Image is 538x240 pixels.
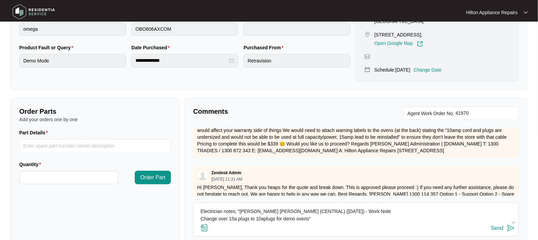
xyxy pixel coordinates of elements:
span: Order Part [140,174,165,182]
span: Agent Work Order No. [408,109,454,117]
p: Schedule: [DATE] [375,66,410,73]
input: Product Model [131,22,238,36]
p: Hilton Appliance Repairs [466,9,518,16]
button: Order Part [135,171,171,184]
p: Hi [PERSON_NAME], Thank you heaps for the quote and break down. This is approved please proceed :... [197,184,515,204]
p: Change Date [414,66,442,73]
p: Hey [PERSON_NAME], Yes this is something we can do but please be aware of the following: We would... [197,113,515,154]
img: residentia service logo [10,2,57,22]
img: dropdown arrow [524,11,528,14]
img: map-pin [364,66,370,73]
p: [DATE] 11:31 AM [211,177,242,181]
img: file-attachment-doc.svg [200,224,208,232]
label: Part Details [19,129,51,136]
input: Part Details [19,139,171,153]
label: Date Purchased [131,44,172,51]
input: Quantity [20,171,118,184]
img: map-pin [364,54,370,60]
button: Send [491,224,515,233]
img: map-pin [364,31,370,37]
a: Open Google Map [375,41,423,47]
label: Purchased From [244,44,286,51]
input: Serial Number [244,22,350,36]
label: Product Fault or Query [19,44,76,51]
input: Date Purchased [135,57,228,64]
input: Purchased From [244,54,350,68]
p: Add your orders one by one [19,116,171,123]
input: Product Fault or Query [19,54,126,68]
p: Order Parts [19,107,171,116]
input: Add Agent Work Order No. [456,109,515,117]
p: Zendesk Admin [211,170,241,176]
textarea: Electrician notes; "[PERSON_NAME] [PERSON_NAME] (CENTRAL) ([DATE]) - Work Note Change over 15a pl... [197,206,515,224]
p: [STREET_ADDRESS], [375,31,423,38]
label: Quantity [19,161,44,168]
input: Brand [19,22,126,36]
div: Send [491,225,504,231]
p: Comments [193,107,351,116]
img: Link-External [417,41,423,47]
img: send-icon.svg [507,224,515,232]
img: user.svg [198,170,208,181]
